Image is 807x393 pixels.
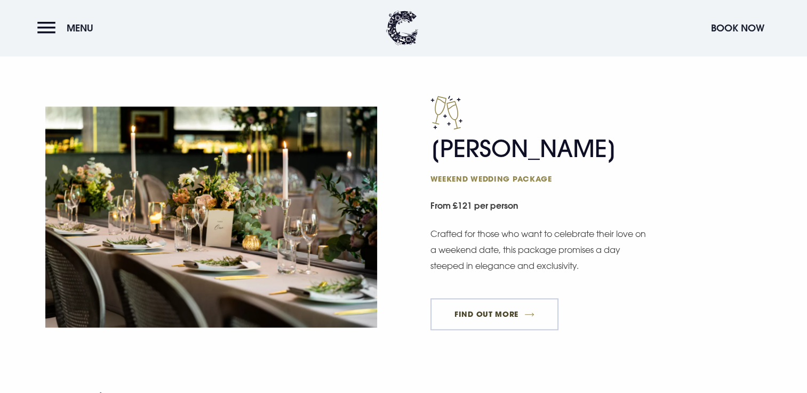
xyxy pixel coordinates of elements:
[706,17,770,39] button: Book Now
[430,95,462,129] img: Champagne icon
[430,174,638,184] span: Weekend wedding package
[430,195,762,219] small: From £121 per person
[430,226,649,274] p: Crafted for those who want to celebrate their love on a weekend date, this package promises a day...
[430,135,638,184] h2: [PERSON_NAME]
[37,17,99,39] button: Menu
[67,22,93,34] span: Menu
[45,107,377,327] img: Reception set up at a Wedding Venue Northern Ireland
[430,298,559,330] a: FIND OUT MORE
[386,11,418,45] img: Clandeboye Lodge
